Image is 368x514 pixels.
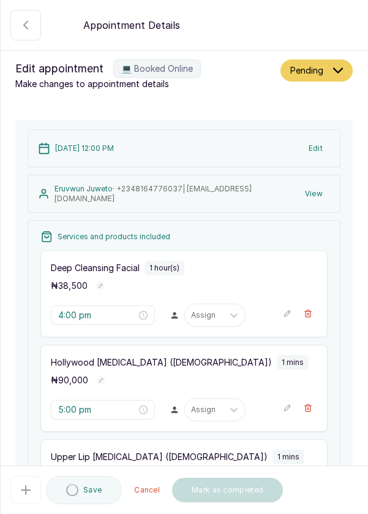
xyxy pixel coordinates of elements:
[277,452,299,462] p: 1 mins
[58,375,88,385] span: 90,000
[51,262,140,274] p: Deep Cleansing Facial
[51,374,88,386] p: ₦
[58,232,170,242] p: Services and products included
[298,183,330,205] button: View
[290,64,323,77] span: Pending
[54,184,252,203] span: +234 8164776037 | [EMAIL_ADDRESS][DOMAIN_NAME]
[54,184,298,204] p: Eruvwun Juweto ·
[15,60,103,77] span: Edit appointment
[15,78,276,90] p: Make changes to appointment details
[149,263,179,273] p: 1 hour(s)
[46,476,122,504] button: Save
[55,144,114,153] p: [DATE] 12:00 PM
[83,18,180,33] p: Appointment Details
[58,403,137,416] input: Select time
[301,137,330,159] button: Edit
[51,356,272,369] p: Hollywood [MEDICAL_DATA] ([DEMOGRAPHIC_DATA])
[280,59,353,82] button: Pending
[127,478,167,502] button: Cancel
[113,59,201,78] label: 💻 Booked Online
[58,280,88,291] span: 38,500
[51,451,268,463] p: Upper Lip [MEDICAL_DATA] ([DEMOGRAPHIC_DATA])
[51,280,88,292] p: ₦
[172,478,283,502] button: Mark as completed
[58,309,137,322] input: Select time
[282,358,304,367] p: 1 mins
